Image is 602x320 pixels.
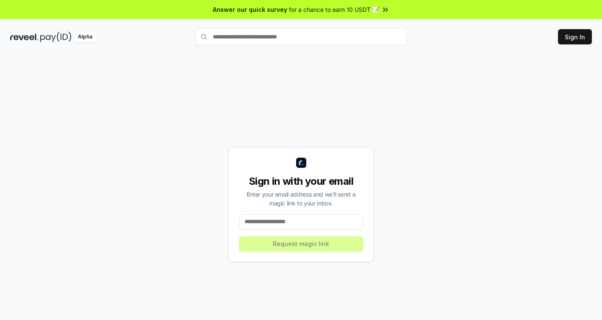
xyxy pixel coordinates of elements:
[239,190,363,208] div: Enter your email address and we’ll send a magic link to your inbox.
[213,5,287,14] span: Answer our quick survey
[73,32,97,42] div: Alpha
[40,32,71,42] img: pay_id
[289,5,379,14] span: for a chance to earn 10 USDT 📝
[239,175,363,188] div: Sign in with your email
[558,29,592,44] button: Sign In
[296,158,306,168] img: logo_small
[10,32,38,42] img: reveel_dark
